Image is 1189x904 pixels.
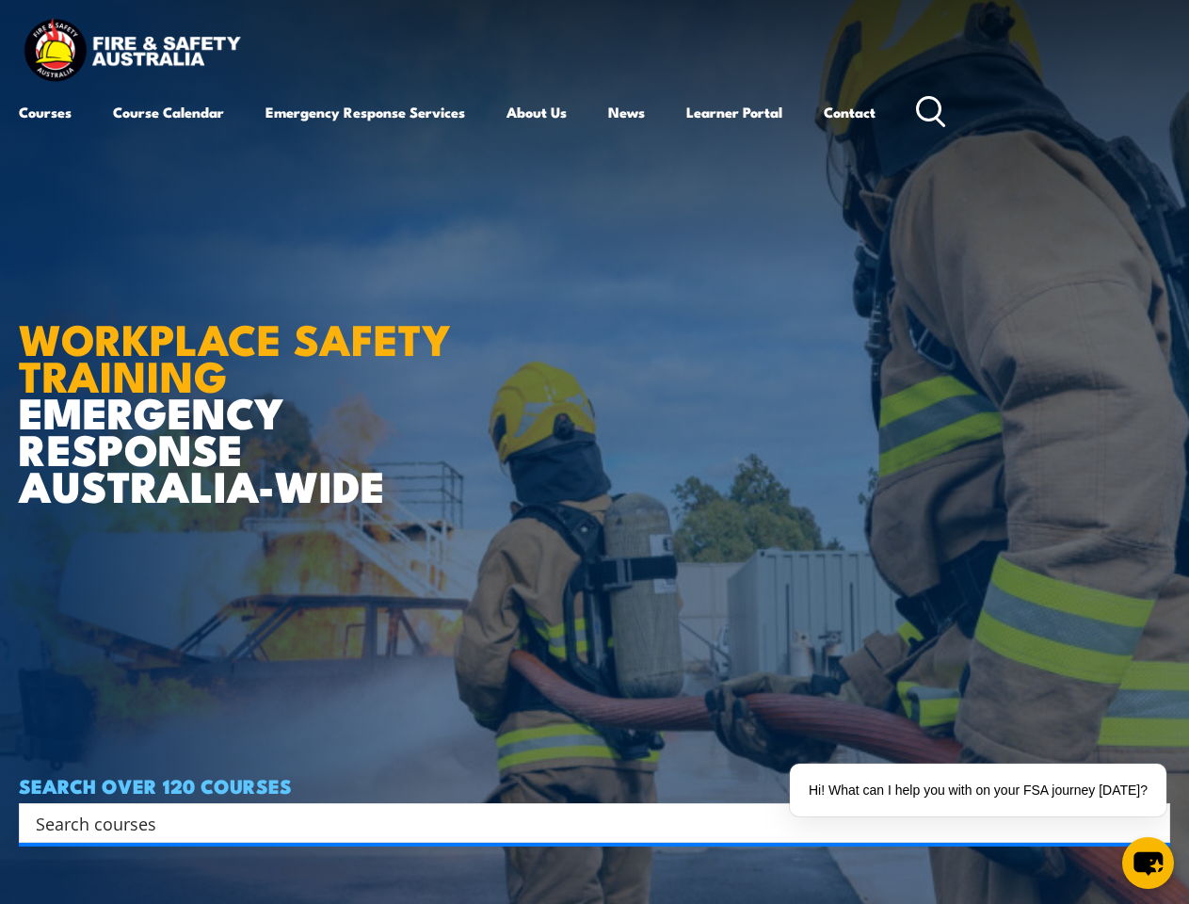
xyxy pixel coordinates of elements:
[265,89,465,135] a: Emergency Response Services
[40,810,1133,836] form: Search form
[790,764,1166,816] div: Hi! What can I help you with on your FSA journey [DATE]?
[1122,837,1174,889] button: chat-button
[608,89,645,135] a: News
[19,775,1170,796] h4: SEARCH OVER 120 COURSES
[113,89,224,135] a: Course Calendar
[686,89,782,135] a: Learner Portal
[19,89,72,135] a: Courses
[506,89,567,135] a: About Us
[19,272,479,504] h1: EMERGENCY RESPONSE AUSTRALIA-WIDE
[824,89,876,135] a: Contact
[19,305,451,407] strong: WORKPLACE SAFETY TRAINING
[36,809,1129,837] input: Search input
